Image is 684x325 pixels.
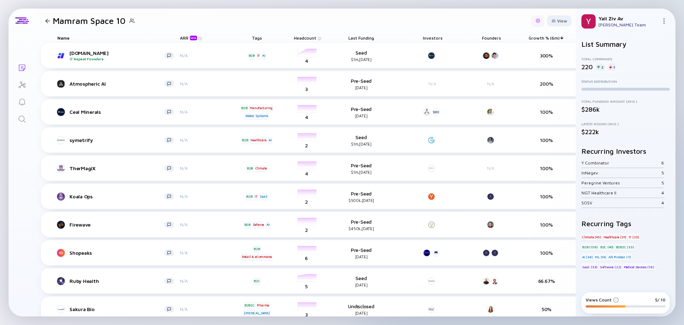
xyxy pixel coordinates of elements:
h2: Recurring Investors [581,147,670,155]
div: B2B [248,52,255,59]
img: Menu [661,18,667,24]
span: Headcount [294,35,316,41]
div: $1m, [DATE] [338,57,384,62]
div: Repeat Founders [69,57,164,61]
div: Pre-Seed [338,78,384,90]
div: $500k, [DATE] [338,198,384,203]
div: InNegev [581,170,662,176]
div: Latest Round (Avg.) [581,122,670,126]
div: 5/ 10 [655,297,665,303]
div: B2B (156) [581,243,598,250]
div: AI [268,137,273,144]
div: Medical Devices (19) [623,263,655,270]
div: $222k [581,128,670,136]
div: AI [266,221,270,228]
div: 200% [523,81,570,87]
div: [DATE] [338,283,384,287]
div: Pre-Seed [338,162,384,174]
div: B2B [245,193,253,200]
div: 66.67% [523,278,570,284]
div: beta [190,36,197,40]
div: Seed [338,134,384,146]
div: Sakura Bio [69,306,164,312]
div: IT (25) [628,233,640,240]
a: Search [9,110,35,127]
div: Total Companies [581,57,670,61]
a: Investor Map [9,76,35,93]
a: Reminders [9,93,35,110]
div: Shopeaks [69,250,164,256]
div: Koala Ops [69,193,164,199]
div: Status Distribution [581,79,670,83]
div: Water Systems [245,112,269,120]
div: Climate (45) [581,233,602,240]
h2: List Summary [581,40,670,48]
div: B2B2C [244,301,255,309]
div: N/A [180,109,226,115]
div: 4 [662,190,664,195]
div: Manufacturing [249,104,273,111]
div: N/A [180,81,226,86]
div: Views Count [586,297,619,303]
div: B2C [253,278,260,285]
a: Koala Ops [57,192,180,201]
div: Ceal Minerals [69,109,164,115]
div: N/A [180,306,226,312]
div: SaaS (33) [581,263,598,270]
div: Ruby Health [69,278,164,284]
div: N/A [487,81,494,86]
div: Healthcare (31) [603,233,627,240]
div: 100% [523,250,570,256]
div: 5 [662,170,664,176]
div: Total Funding Amount (Avg.) [581,99,670,103]
div: N/A [180,137,226,143]
div: B2B [246,165,254,172]
div: $1m, [DATE] [338,142,384,146]
div: Founders [470,33,513,43]
div: Pharma [256,301,270,309]
div: Defense [252,221,265,228]
div: 2 [596,64,605,71]
div: ARR [180,35,198,40]
a: Shopeaks [57,249,180,257]
div: Firewave [69,222,164,228]
div: N/A [180,250,226,255]
span: Last Funding [348,35,374,41]
a: [DOMAIN_NAME]Repeat Founders [57,50,180,61]
div: View [547,15,571,26]
div: AI [261,52,266,59]
div: Y Combinator [581,160,661,166]
div: 220 [581,63,593,71]
div: N/A [180,222,226,227]
div: IT [254,193,258,200]
a: Ruby Health [57,277,180,285]
div: Pre-Seed [338,247,384,259]
div: N/A [487,166,494,171]
div: Alt Protein (7) [608,253,632,260]
a: TherMagiX [57,164,180,173]
div: Undisclosed [338,303,384,315]
div: ML (14) [594,253,607,260]
div: B2B [244,221,251,228]
div: Climate [255,165,268,172]
div: N/A [180,53,226,58]
div: Atmospheric AI [69,81,164,87]
div: B2B2C (33) [615,243,635,250]
div: [DATE] [338,113,384,118]
div: TherMagiX [69,165,164,171]
div: [MEDICAL_DATA] [243,310,270,317]
div: 5 [662,180,664,186]
div: SOSV [581,200,662,205]
span: Growth % (6m) [529,35,560,41]
div: 100% [523,222,570,228]
div: Seed [338,275,384,287]
div: 1 [608,64,616,71]
div: B2B [253,245,260,252]
div: Retail & eCommerce [241,253,273,260]
div: 100% [523,137,570,143]
div: Seed [338,50,384,62]
div: B2B [241,137,249,144]
a: Ceal Minerals [57,108,180,116]
div: Pre-Seed [338,219,384,231]
div: Investors [416,33,449,43]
